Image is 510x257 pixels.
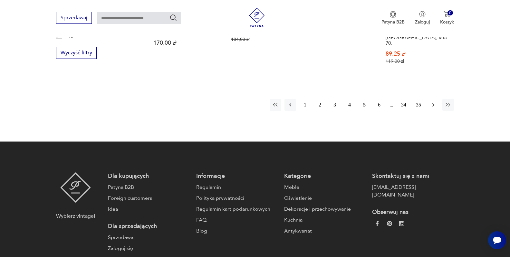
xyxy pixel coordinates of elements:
[359,99,370,111] button: 5
[372,172,454,180] p: Skontaktuj się z nami
[372,183,454,199] a: [EMAIL_ADDRESS][DOMAIN_NAME]
[381,11,405,25] a: Ikona medaluPatyna B2B
[375,221,380,226] img: da9060093f698e4c3cedc1453eec5031.webp
[231,37,296,42] p: 184,00 zł
[60,172,91,203] img: Patyna - sklep z meblami i dekoracjami vintage
[56,16,92,21] a: Sprzedawaj
[386,51,451,57] p: 89,25 zł
[381,11,405,25] button: Patyna B2B
[108,183,189,191] a: Patyna B2B
[299,99,311,111] button: 1
[284,194,366,202] a: Oświetlenie
[415,19,430,25] p: Zaloguj
[440,11,454,25] button: 0Koszyk
[284,216,366,224] a: Kuchnia
[153,40,218,46] p: 170,00 zł
[169,14,177,22] button: Szukaj
[108,234,189,241] a: Sprzedawaj
[196,205,278,213] a: Regulamin kart podarunkowych
[387,221,392,226] img: 37d27d81a828e637adc9f9cb2e3d3a8a.webp
[108,205,189,213] a: Idea
[444,11,450,17] img: Ikona koszyka
[419,11,426,17] img: Ikonka użytkownika
[373,99,385,111] button: 6
[56,12,92,24] button: Sprzedawaj
[372,208,454,216] p: Obserwuj nas
[108,194,189,202] a: Foreign customers
[284,227,366,235] a: Antykwariat
[386,59,451,64] p: 119,00 zł
[413,99,424,111] button: 35
[314,99,326,111] button: 2
[399,221,404,226] img: c2fd9cf7f39615d9d6839a72ae8e59e5.webp
[386,19,451,46] h3: Duży świecznik modernistyczny na dużą świecę, [GEOGRAPHIC_DATA], lata 70.
[390,11,396,18] img: Ikona medalu
[56,212,95,220] p: Wybierz vintage!
[108,172,189,180] p: Dla kupujących
[196,172,278,180] p: Informacje
[344,99,355,111] button: 4
[284,172,366,180] p: Kategorie
[196,194,278,202] a: Polityka prywatności
[247,8,266,27] img: Patyna - sklep z meblami i dekoracjami vintage
[398,99,409,111] button: 34
[447,10,453,16] div: 0
[108,223,189,230] p: Dla sprzedających
[440,19,454,25] p: Koszyk
[284,205,366,213] a: Dekoracje i przechowywanie
[488,231,506,249] iframe: Smartsupp widget button
[196,183,278,191] a: Regulamin
[196,227,278,235] a: Blog
[284,183,366,191] a: Meble
[56,47,97,59] button: Wyczyść filtry
[381,19,405,25] p: Patyna B2B
[415,11,430,25] button: Zaloguj
[108,244,189,252] a: Zaloguj się
[196,216,278,224] a: FAQ
[329,99,341,111] button: 3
